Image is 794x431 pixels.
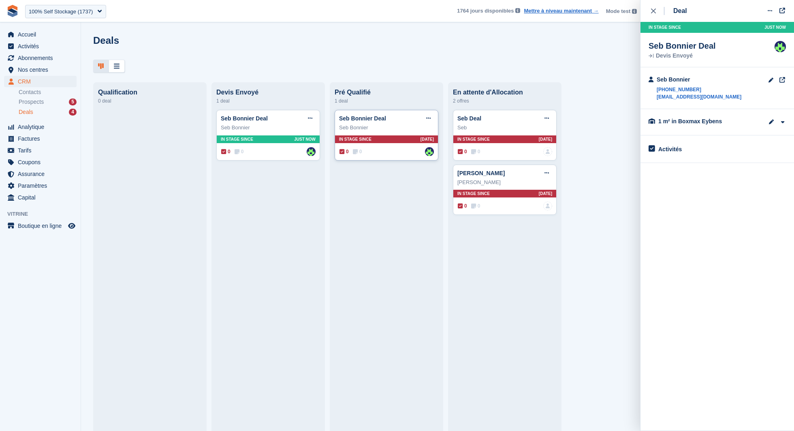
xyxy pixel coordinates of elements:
[221,115,268,122] a: Seb Bonnier Deal
[98,89,202,96] div: Qualification
[457,115,481,122] a: Seb Deal
[4,220,77,232] a: menu
[221,136,253,142] span: In stage since
[235,148,244,155] span: 0
[457,136,490,142] span: In stage since
[4,180,77,191] a: menu
[471,202,480,210] span: 0
[4,29,77,40] a: menu
[18,168,66,180] span: Assurance
[19,98,44,106] span: Prospects
[4,133,77,144] a: menu
[515,8,520,13] img: icon-info-grey-7440780725fd019a000dd9b08b2336e03edf1995a4989e88bcd33f0948082b44.svg
[18,121,66,133] span: Analytique
[4,52,77,64] a: menu
[353,148,362,155] span: 0
[649,24,681,30] span: In stage since
[632,9,637,14] img: icon-info-grey-7440780725fd019a000dd9b08b2336e03edf1995a4989e88bcd33f0948082b44.svg
[335,96,438,106] div: 1 deal
[69,99,77,105] div: 5
[18,52,66,64] span: Abonnements
[657,86,741,93] a: [PHONE_NUMBER]
[339,115,386,122] a: Seb Bonnier Deal
[18,192,66,203] span: Capital
[18,133,66,144] span: Factures
[764,24,786,30] span: Just now
[453,89,557,96] div: En attente d'Allocation
[4,192,77,203] a: menu
[457,178,552,187] div: [PERSON_NAME]
[457,124,552,132] div: Seb
[7,210,81,218] span: Vitrine
[19,88,77,96] a: Contacts
[606,7,631,15] span: Mode test
[307,147,316,156] a: Patrick
[4,41,77,52] a: menu
[18,145,66,156] span: Tarifs
[539,191,552,197] span: [DATE]
[221,124,316,132] div: Seb Bonnier
[457,7,514,15] span: 1764 jours disponibles
[18,41,66,52] span: Activités
[6,5,19,17] img: stora-icon-8386f47178a22dfd0bd8f6a31ec36ba5ce8667c1dd55bd0f319d3a0aa187defe.svg
[457,170,505,176] a: [PERSON_NAME]
[335,89,438,96] div: Pré Qualifié
[29,8,93,16] div: 100% Self Stockage (1737)
[420,136,434,142] span: [DATE]
[19,98,77,106] a: Prospects 5
[339,148,349,155] span: 0
[4,64,77,75] a: menu
[18,64,66,75] span: Nos centres
[657,75,741,84] div: Seb Bonnier
[673,6,687,16] div: Deal
[4,157,77,168] a: menu
[649,53,716,59] div: Devis Envoyé
[453,96,557,106] div: 2 offres
[339,124,434,132] div: Seb Bonnier
[4,76,77,87] a: menu
[18,157,66,168] span: Coupons
[4,145,77,156] a: menu
[93,35,119,46] h1: Deals
[216,96,320,106] div: 1 deal
[67,221,77,231] a: Boutique d'aperçu
[19,108,77,116] a: Deals 4
[19,108,33,116] span: Deals
[339,136,371,142] span: In stage since
[471,148,480,155] span: 0
[18,29,66,40] span: Accueil
[98,96,202,106] div: 0 deal
[658,146,682,153] h2: Activités
[4,121,77,133] a: menu
[657,93,741,101] a: [EMAIL_ADDRESS][DOMAIN_NAME]
[18,76,66,87] span: CRM
[4,168,77,180] a: menu
[658,117,739,126] div: 1 m² in Boxmax Eybens
[18,220,66,232] span: Boutique en ligne
[775,41,786,52] img: Patrick
[458,202,467,210] span: 0
[18,180,66,191] span: Paramètres
[649,41,716,51] div: Seb Bonnier Deal
[458,148,467,155] span: 0
[543,147,552,156] img: deal-assignee-blank
[216,89,320,96] div: Devis Envoyé
[425,147,434,156] img: Patrick
[221,148,231,155] span: 0
[543,202,552,210] img: deal-assignee-blank
[457,191,490,197] span: In stage since
[524,7,598,15] a: Mettre à niveau maintenant →
[69,109,77,116] div: 4
[294,136,316,142] span: Just now
[539,136,552,142] span: [DATE]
